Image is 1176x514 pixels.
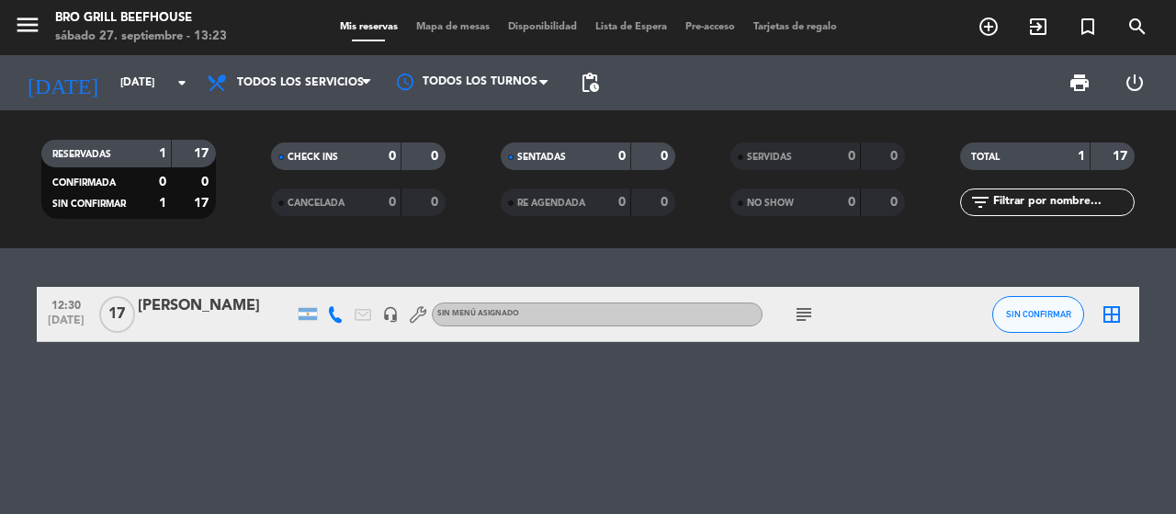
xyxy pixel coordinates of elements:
[431,150,442,163] strong: 0
[1078,150,1085,163] strong: 1
[138,294,294,318] div: [PERSON_NAME]
[747,153,792,162] span: SERVIDAS
[43,293,89,314] span: 12:30
[579,72,601,94] span: pending_actions
[43,314,89,336] span: [DATE]
[55,9,227,28] div: Bro Grill Beefhouse
[848,196,855,209] strong: 0
[978,16,1000,38] i: add_circle_outline
[890,150,901,163] strong: 0
[618,150,626,163] strong: 0
[1107,55,1162,110] div: LOG OUT
[1126,16,1148,38] i: search
[99,296,135,333] span: 17
[1006,309,1071,319] span: SIN CONFIRMAR
[793,303,815,326] i: subject
[55,28,227,46] div: sábado 27. septiembre - 13:23
[288,199,345,208] span: CANCELADA
[661,150,672,163] strong: 0
[747,199,794,208] span: NO SHOW
[586,22,676,32] span: Lista de Espera
[992,296,1084,333] button: SIN CONFIRMAR
[389,196,396,209] strong: 0
[1027,16,1049,38] i: exit_to_app
[848,150,855,163] strong: 0
[499,22,586,32] span: Disponibilidad
[14,11,41,45] button: menu
[676,22,744,32] span: Pre-acceso
[201,176,212,188] strong: 0
[1101,303,1123,326] i: border_all
[517,199,585,208] span: RE AGENDADA
[52,178,116,188] span: CONFIRMADA
[1113,150,1131,163] strong: 17
[237,76,364,89] span: Todos los servicios
[971,153,1000,162] span: TOTAL
[991,192,1134,212] input: Filtrar por nombre...
[890,196,901,209] strong: 0
[159,147,166,160] strong: 1
[331,22,407,32] span: Mis reservas
[1077,16,1099,38] i: turned_in_not
[159,197,166,210] strong: 1
[52,150,111,159] span: RESERVADAS
[14,63,111,103] i: [DATE]
[194,197,212,210] strong: 17
[969,191,991,213] i: filter_list
[14,11,41,39] i: menu
[389,150,396,163] strong: 0
[1069,72,1091,94] span: print
[437,310,519,317] span: Sin menú asignado
[407,22,499,32] span: Mapa de mesas
[744,22,846,32] span: Tarjetas de regalo
[171,72,193,94] i: arrow_drop_down
[661,196,672,209] strong: 0
[431,196,442,209] strong: 0
[382,306,399,323] i: headset_mic
[159,176,166,188] strong: 0
[517,153,566,162] span: SENTADAS
[194,147,212,160] strong: 17
[1124,72,1146,94] i: power_settings_new
[288,153,338,162] span: CHECK INS
[52,200,126,209] span: SIN CONFIRMAR
[618,196,626,209] strong: 0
